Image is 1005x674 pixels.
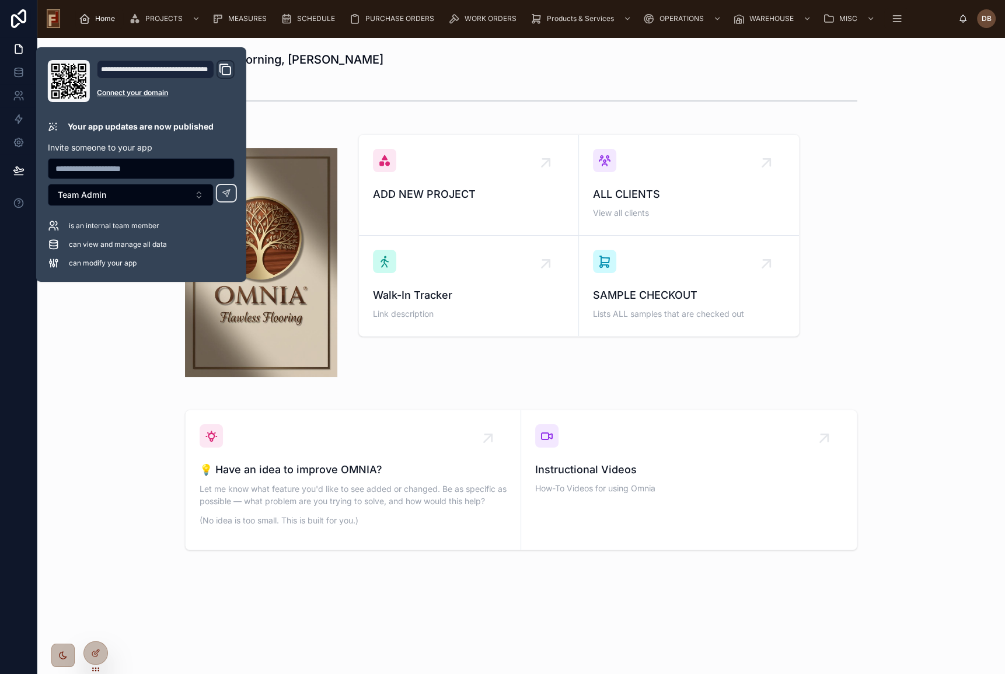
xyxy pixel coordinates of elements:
[200,514,507,526] p: (No idea is too small. This is built for you.)
[749,14,794,23] span: WAREHOUSE
[97,88,235,97] a: Connect your domain
[373,287,564,303] span: Walk-In Tracker
[208,8,275,29] a: MEASURES
[185,51,383,68] h1: ☀️ Good Morning, [PERSON_NAME]
[48,184,214,206] button: Select Button
[200,483,507,507] p: Let me know what feature you'd like to see added or changed. Be as specific as possible — what pr...
[521,410,857,550] a: Instructional VideosHow-To Videos for using Omnia
[593,186,785,202] span: ALL CLIENTS
[982,14,992,23] span: DB
[373,186,564,202] span: ADD NEW PROJECT
[547,14,614,23] span: Products & Services
[228,14,267,23] span: MEASURES
[69,6,958,32] div: scrollable content
[730,8,817,29] a: WAREHOUSE
[68,121,214,132] p: Your app updates are now published
[200,462,507,478] span: 💡 Have an idea to improve OMNIA?
[365,14,434,23] span: PURCHASE ORDERS
[58,189,106,201] span: Team Admin
[69,240,167,249] span: can view and manage all data
[186,410,521,550] a: 💡 Have an idea to improve OMNIA?Let me know what feature you'd like to see added or changed. Be a...
[465,14,517,23] span: WORK ORDERS
[593,207,785,219] span: View all clients
[346,8,442,29] a: PURCHASE ORDERS
[593,308,785,320] span: Lists ALL samples that are checked out
[97,60,235,102] div: Domain and Custom Link
[185,148,337,377] img: 34222-Omnia-logo---final.jpg
[445,8,525,29] a: WORK ORDERS
[48,142,235,153] p: Invite someone to your app
[640,8,727,29] a: OPERATIONS
[373,308,564,320] span: Link description
[47,9,60,28] img: App logo
[145,14,183,23] span: PROJECTS
[527,8,637,29] a: Products & Services
[69,221,159,231] span: is an internal team member
[535,462,843,478] span: Instructional Videos
[125,8,206,29] a: PROJECTS
[359,236,579,336] a: Walk-In TrackerLink description
[297,14,335,23] span: SCHEDULE
[579,236,799,336] a: SAMPLE CHECKOUTLists ALL samples that are checked out
[95,14,115,23] span: Home
[277,8,343,29] a: SCHEDULE
[579,135,799,236] a: ALL CLIENTSView all clients
[593,287,785,303] span: SAMPLE CHECKOUT
[819,8,881,29] a: MISC
[839,14,857,23] span: MISC
[69,259,137,268] span: can modify your app
[75,8,123,29] a: Home
[359,135,579,236] a: ADD NEW PROJECT
[659,14,704,23] span: OPERATIONS
[535,483,843,494] span: How-To Videos for using Omnia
